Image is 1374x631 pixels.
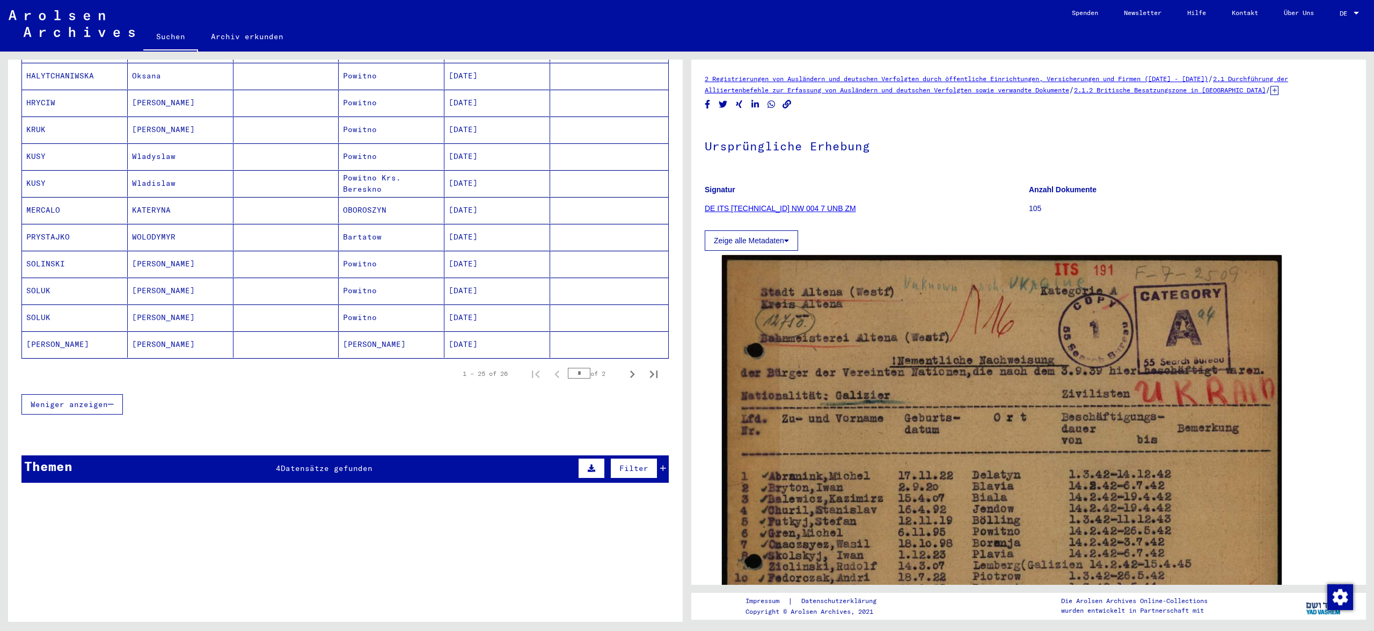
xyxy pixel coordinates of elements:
[339,278,444,304] mat-cell: Powitno
[746,607,889,617] p: Copyright © Arolsen Archives, 2021
[128,304,233,331] mat-cell: [PERSON_NAME]
[610,458,657,478] button: Filter
[22,278,128,304] mat-cell: SOLUK
[546,363,568,385] button: Previous page
[1327,584,1353,610] img: Zustimmung ändern
[339,331,444,358] mat-cell: [PERSON_NAME]
[1069,85,1074,95] span: /
[746,596,889,607] div: |
[339,143,444,170] mat-cell: Powitno
[1266,85,1270,95] span: /
[128,63,233,89] mat-cell: Oksana
[444,63,550,89] mat-cell: [DATE]
[1208,74,1213,83] span: /
[1327,584,1353,610] div: Zustimmung ändern
[22,143,128,170] mat-cell: KUSY
[705,121,1353,169] h1: Ursprüngliche Erhebung
[22,251,128,277] mat-cell: SOLINSKI
[128,224,233,250] mat-cell: WOLODYMYR
[444,278,550,304] mat-cell: [DATE]
[643,363,664,385] button: Last page
[128,251,233,277] mat-cell: [PERSON_NAME]
[619,463,648,473] span: Filter
[1029,203,1353,214] p: 105
[128,90,233,116] mat-cell: [PERSON_NAME]
[276,463,281,473] span: 4
[444,170,550,197] mat-cell: [DATE]
[702,98,713,111] button: Share on Facebook
[21,394,123,415] button: Weniger anzeigen
[128,197,233,223] mat-cell: KATERYNA
[198,24,296,49] a: Archiv erkunden
[734,98,745,111] button: Share on Xing
[281,463,372,473] span: Datensätze gefunden
[705,204,856,213] a: DE ITS [TECHNICAL_ID] NW 004 7 UNB ZM
[339,224,444,250] mat-cell: Bartatow
[444,197,550,223] mat-cell: [DATE]
[1074,86,1266,94] a: 2.1.2 Britische Besatzungszone in [GEOGRAPHIC_DATA]
[444,143,550,170] mat-cell: [DATE]
[705,75,1208,83] a: 2 Registrierungen von Ausländern und deutschen Verfolgten durch öffentliche Einrichtungen, Versic...
[22,63,128,89] mat-cell: HALYTCHANIWSKA
[339,170,444,197] mat-cell: Powitno Krs. Bereskno
[128,278,233,304] mat-cell: [PERSON_NAME]
[339,117,444,143] mat-cell: Powitno
[444,304,550,331] mat-cell: [DATE]
[1340,10,1351,17] span: DE
[128,117,233,143] mat-cell: [PERSON_NAME]
[22,331,128,358] mat-cell: [PERSON_NAME]
[705,230,798,251] button: Zeige alle Metadaten
[718,98,729,111] button: Share on Twitter
[766,98,777,111] button: Share on WhatsApp
[9,10,135,37] img: Arolsen_neg.svg
[22,304,128,331] mat-cell: SOLUK
[128,170,233,197] mat-cell: Wladislaw
[22,224,128,250] mat-cell: PRYSTAJKO
[622,363,643,385] button: Next page
[1061,596,1208,606] p: Die Arolsen Archives Online-Collections
[444,117,550,143] mat-cell: [DATE]
[22,170,128,197] mat-cell: KUSY
[339,63,444,89] mat-cell: Powitno
[339,90,444,116] mat-cell: Powitno
[22,90,128,116] mat-cell: HRYCIW
[705,185,735,194] b: Signatur
[444,224,550,250] mat-cell: [DATE]
[1061,606,1208,615] p: wurden entwickelt in Partnerschaft mit
[463,369,508,379] div: 1 – 25 of 26
[444,251,550,277] mat-cell: [DATE]
[750,98,761,111] button: Share on LinkedIn
[781,98,793,111] button: Copy link
[24,456,72,476] div: Themen
[746,596,788,607] a: Impressum
[1029,185,1097,194] b: Anzahl Dokumente
[339,197,444,223] mat-cell: OBOROSZYN
[128,143,233,170] mat-cell: Wladyslaw
[22,117,128,143] mat-cell: KRUK
[339,251,444,277] mat-cell: Powitno
[22,197,128,223] mat-cell: MERCALO
[568,368,622,379] div: of 2
[525,363,546,385] button: First page
[444,90,550,116] mat-cell: [DATE]
[31,400,108,409] span: Weniger anzeigen
[444,331,550,358] mat-cell: [DATE]
[1304,592,1344,619] img: yv_logo.png
[339,304,444,331] mat-cell: Powitno
[128,331,233,358] mat-cell: [PERSON_NAME]
[143,24,198,52] a: Suchen
[793,596,889,607] a: Datenschutzerklärung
